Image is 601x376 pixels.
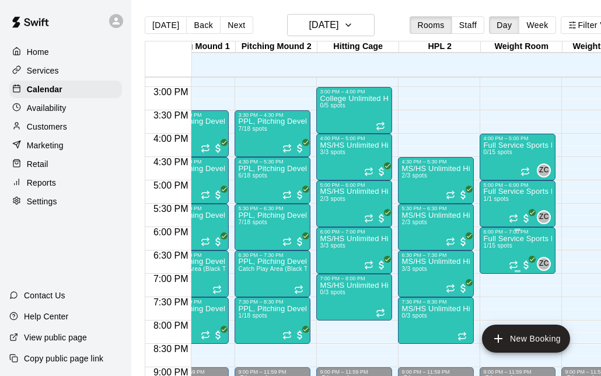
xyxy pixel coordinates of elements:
[509,260,518,270] span: Recurring event
[457,236,469,248] span: All customers have paid
[151,204,191,214] span: 5:30 PM
[320,289,345,295] span: 0/3 spots filled
[401,299,470,305] div: 7:30 PM – 8:30 PM
[201,237,210,246] span: Recurring event
[320,242,345,249] span: 3/3 spots filled
[519,16,555,34] button: Week
[364,167,373,176] span: Recurring event
[446,237,455,246] span: Recurring event
[401,252,470,258] div: 6:30 PM – 7:30 PM
[480,227,555,274] div: 6:00 PM – 7:00 PM: Full Service Sports Performance
[27,140,64,151] p: Marketing
[212,329,224,341] span: All customers have paid
[401,206,470,211] div: 5:30 PM – 6:30 PM
[309,17,338,33] h6: [DATE]
[282,144,292,153] span: Recurring event
[27,121,67,133] p: Customers
[9,99,122,117] a: Availability
[401,159,470,165] div: 4:30 PM – 5:30 PM
[238,206,307,211] div: 5:30 PM – 6:30 PM
[398,297,474,344] div: 7:30 PM – 8:30 PM: MS/HS Unlimited Hitting
[541,257,551,271] span: Zac Conner
[238,312,267,319] span: 1/18 spots filled
[401,312,427,319] span: 0/3 spots filled
[9,118,122,135] div: Customers
[320,369,389,375] div: 9:00 PM – 11:59 PM
[151,87,191,97] span: 3:00 PM
[480,134,555,180] div: 4:00 PM – 5:00 PM: Full Service Sports Performance
[201,190,210,200] span: Recurring event
[27,177,56,189] p: Reports
[401,369,470,375] div: 9:00 PM – 11:59 PM
[483,135,552,141] div: 4:00 PM – 5:00 PM
[483,242,512,249] span: 1/15 spots filled
[235,204,310,250] div: 5:30 PM – 6:30 PM: PPL, Pitching Development Session
[24,353,103,364] p: Copy public page link
[364,214,373,223] span: Recurring event
[151,297,191,307] span: 7:30 PM
[238,112,307,118] div: 3:30 PM – 4:30 PM
[151,250,191,260] span: 6:30 PM
[376,121,385,131] span: Recurring event
[398,250,474,297] div: 6:30 PM – 7:30 PM: MS/HS Unlimited Hitting
[9,62,122,79] a: Services
[151,180,191,190] span: 5:00 PM
[9,174,122,192] a: Reports
[282,330,292,340] span: Recurring event
[235,297,310,344] div: 7:30 PM – 8:30 PM: PPL, Pitching Development Session
[151,110,191,120] span: 3:30 PM
[238,172,267,179] span: 6/18 spots filled
[452,16,485,34] button: Staff
[282,190,292,200] span: Recurring event
[316,134,392,180] div: 4:00 PM – 5:00 PM: MS/HS Unlimited Hitting
[483,229,552,235] div: 6:00 PM – 7:00 PM
[537,210,551,224] div: Zac Conner
[238,369,307,375] div: 9:00 PM – 11:59 PM
[316,274,392,321] div: 7:00 PM – 8:00 PM: MS/HS Unlimited Hitting
[151,321,191,330] span: 8:00 PM
[541,163,551,177] span: Zac Conner
[520,213,532,224] span: All customers have paid
[201,330,210,340] span: Recurring event
[457,332,467,341] span: Recurring event
[27,46,49,58] p: Home
[457,283,469,294] span: All customers have paid
[27,65,59,76] p: Services
[401,219,427,225] span: 2/3 spots filled
[320,89,389,95] div: 3:00 PM – 4:00 PM
[539,165,549,176] span: ZC
[24,290,65,301] p: Contact Us
[27,158,48,170] p: Retail
[212,285,222,294] span: Recurring event
[9,81,122,98] a: Calendar
[320,276,389,281] div: 7:00 PM – 8:00 PM
[151,227,191,237] span: 6:00 PM
[316,227,392,274] div: 6:00 PM – 7:00 PM: MS/HS Unlimited Hitting
[154,41,236,53] div: Pitching Mound 1
[520,259,532,271] span: All customers have paid
[9,137,122,154] a: Marketing
[316,87,392,134] div: 3:00 PM – 4:00 PM: College Unlimited Hitting
[238,126,267,132] span: 7/18 spots filled
[235,110,310,157] div: 3:30 PM – 4:30 PM: PPL, Pitching Development Session
[320,135,389,141] div: 4:00 PM – 5:00 PM
[212,236,224,248] span: All customers have paid
[9,43,122,61] div: Home
[376,213,387,224] span: All customers have paid
[480,180,555,227] div: 5:00 PM – 6:00 PM: Full Service Sports Performance
[509,214,518,223] span: Recurring event
[320,182,389,188] div: 5:00 PM – 6:00 PM
[151,274,191,284] span: 7:00 PM
[537,163,551,177] div: Zac Conner
[186,16,221,34] button: Back
[320,229,389,235] div: 6:00 PM – 7:00 PM
[212,189,224,201] span: All customers have paid
[220,16,253,34] button: Next
[483,182,552,188] div: 5:00 PM – 6:00 PM
[376,259,387,271] span: All customers have paid
[9,155,122,173] a: Retail
[483,196,509,202] span: 1/1 spots filled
